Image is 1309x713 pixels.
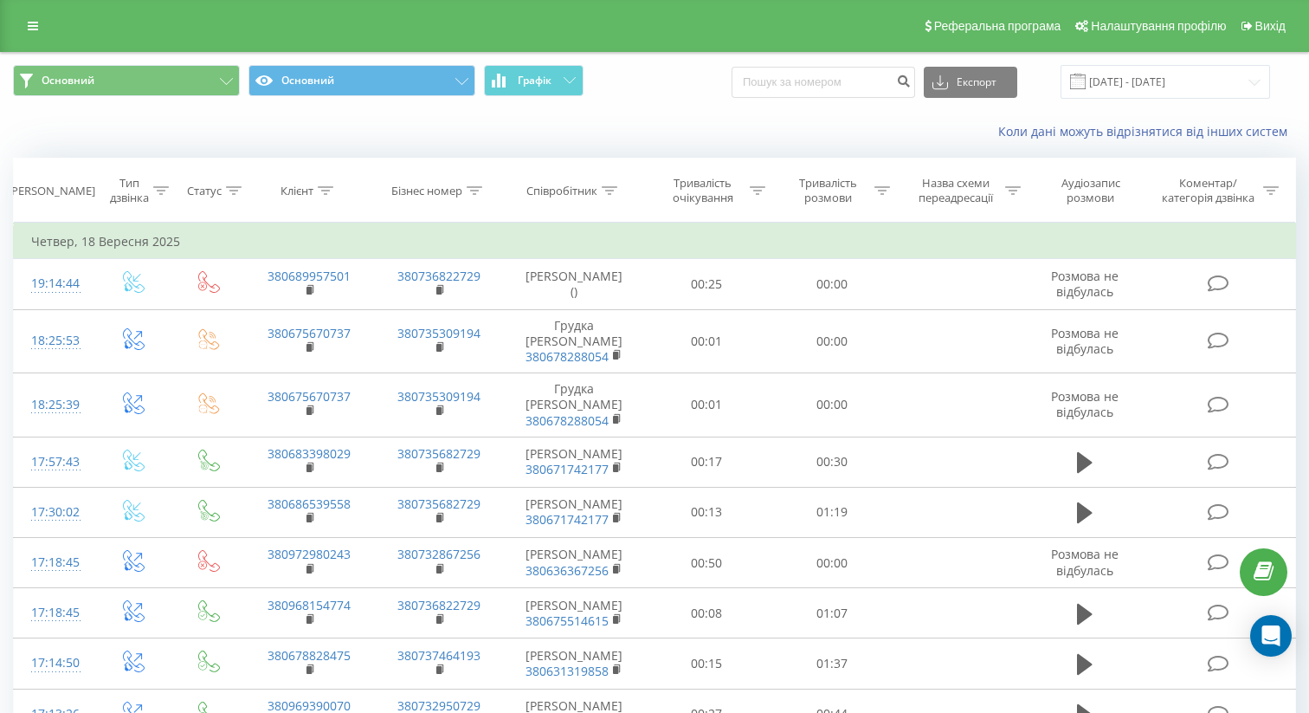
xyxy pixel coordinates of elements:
span: Розмова не відбулась [1051,268,1119,300]
div: Співробітник [526,184,597,198]
td: 00:15 [644,638,770,689]
td: 01:37 [770,638,895,689]
span: Розмова не відбулась [1051,546,1119,578]
a: 380678288054 [526,412,609,429]
td: 01:07 [770,588,895,638]
div: 17:30:02 [31,496,76,529]
div: 17:18:45 [31,546,76,580]
div: Назва схеми переадресації [910,176,1000,205]
td: 00:01 [644,373,770,438]
a: 380636367256 [526,562,609,579]
td: 00:00 [770,538,895,588]
a: 380675670737 [268,388,351,405]
a: 380736822729 [397,268,480,284]
input: Пошук за номером [732,67,915,98]
a: 380735309194 [397,325,480,341]
span: Розмова не відбулась [1051,325,1119,357]
td: 00:00 [770,309,895,373]
td: Грудка [PERSON_NAME] [504,373,644,438]
td: 01:19 [770,487,895,537]
div: Коментар/категорія дзвінка [1157,176,1259,205]
td: 00:08 [644,588,770,638]
td: 00:13 [644,487,770,537]
div: Статус [187,184,222,198]
span: Графік [518,75,551,87]
td: Грудка [PERSON_NAME] [504,309,644,373]
div: Клієнт [280,184,313,198]
a: 380732867256 [397,546,480,562]
td: 00:30 [770,437,895,487]
td: [PERSON_NAME] () [504,259,644,309]
span: Розмова не відбулась [1051,388,1119,420]
div: 17:18:45 [31,596,76,630]
td: Четвер, 18 Вересня 2025 [14,224,1296,259]
div: Тип дзвінка [109,176,150,205]
a: 380735682729 [397,445,480,462]
a: 380678288054 [526,348,609,365]
a: Коли дані можуть відрізнятися вiд інших систем [998,123,1296,139]
td: 00:00 [770,259,895,309]
div: 18:25:39 [31,388,76,422]
div: Аудіозапис розмови [1041,176,1141,205]
span: Реферальна програма [934,19,1061,33]
a: 380671742177 [526,511,609,528]
td: 00:00 [770,373,895,438]
td: [PERSON_NAME] [504,538,644,588]
td: 00:01 [644,309,770,373]
div: Open Intercom Messenger [1250,615,1292,657]
td: 00:17 [644,437,770,487]
a: 380683398029 [268,445,351,462]
a: 380737464193 [397,647,480,664]
div: [PERSON_NAME] [8,184,95,198]
span: Основний [42,74,94,88]
td: [PERSON_NAME] [504,437,644,487]
div: Тривалість очікування [660,176,745,205]
a: 380968154774 [268,597,351,613]
button: Графік [484,65,584,96]
a: 380675514615 [526,613,609,629]
a: 380689957501 [268,268,351,284]
div: Тривалість розмови [785,176,871,205]
div: 19:14:44 [31,267,76,301]
div: 18:25:53 [31,324,76,358]
a: 380736822729 [397,597,480,613]
button: Основний [248,65,475,96]
a: 380671742177 [526,461,609,477]
a: 380972980243 [268,546,351,562]
a: 380735682729 [397,496,480,512]
td: 00:25 [644,259,770,309]
a: 380631319858 [526,663,609,679]
div: 17:57:43 [31,445,76,479]
span: Вихід [1255,19,1286,33]
span: Налаштування профілю [1091,19,1226,33]
a: 380686539558 [268,496,351,512]
a: 380678828475 [268,647,351,664]
a: 380735309194 [397,388,480,405]
div: Бізнес номер [391,184,462,198]
td: [PERSON_NAME] [504,487,644,537]
button: Основний [13,65,240,96]
div: 17:14:50 [31,646,76,680]
td: [PERSON_NAME] [504,588,644,638]
td: 00:50 [644,538,770,588]
a: 380675670737 [268,325,351,341]
td: [PERSON_NAME] [504,638,644,689]
button: Експорт [924,67,1017,98]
